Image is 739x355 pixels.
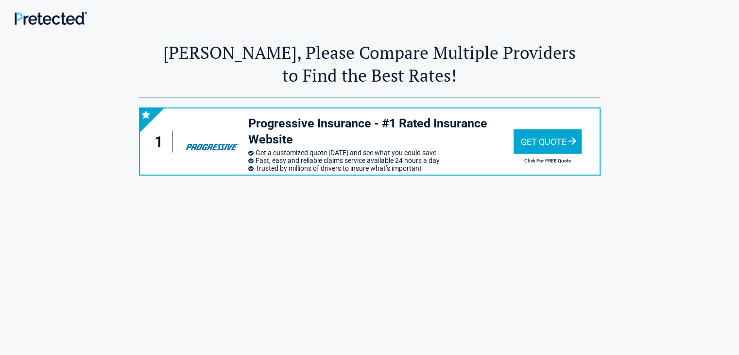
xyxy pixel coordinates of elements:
[248,164,514,172] li: Trusted by millions of drivers to insure what’s important
[514,129,582,154] div: Get Quote
[514,158,582,163] h2: Click For FREE Quote
[181,126,243,157] img: progressive's logo
[248,157,514,164] li: Fast, easy and reliable claims service available 24 hours a day
[150,131,173,153] div: 1
[248,149,514,157] li: Get a customized quote [DATE] and see what you could save
[139,41,601,87] h2: [PERSON_NAME], Please Compare Multiple Providers to Find the Best Rates!
[15,12,87,25] img: Main Logo
[248,116,514,147] h3: Progressive Insurance - #1 Rated Insurance Website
